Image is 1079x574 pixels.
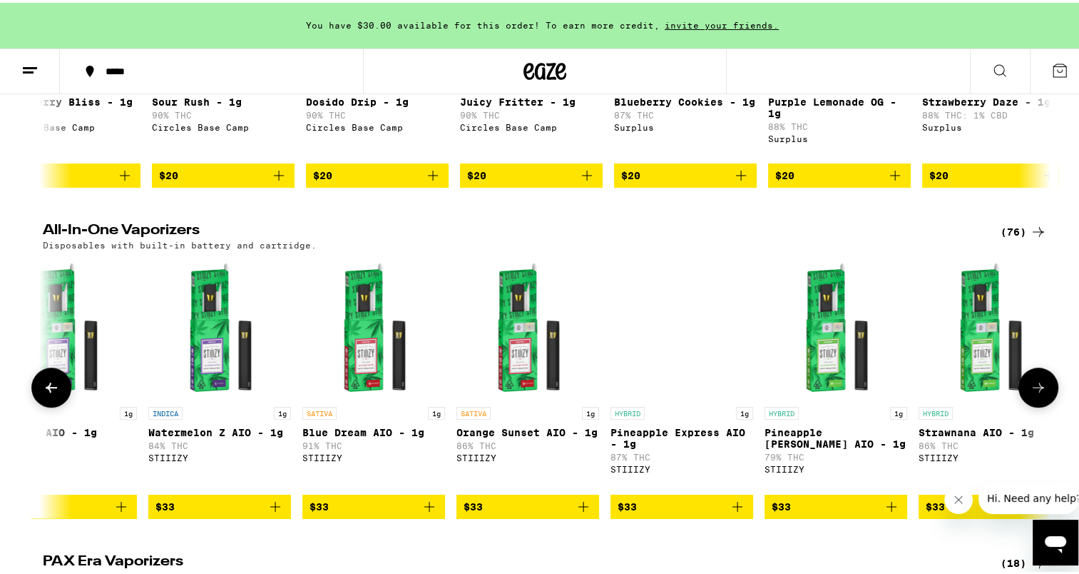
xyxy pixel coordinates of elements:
[310,498,329,510] span: $33
[302,492,445,516] button: Add to bag
[302,438,445,448] p: 91% THC
[148,254,291,397] img: STIIIZY - Watermelon Z AIO - 1g
[456,438,599,448] p: 86% THC
[467,167,486,178] span: $20
[890,404,907,417] p: 1g
[313,167,332,178] span: $20
[456,450,599,460] div: STIIIZY
[460,161,603,185] button: Add to bag
[159,167,178,178] span: $20
[768,161,911,185] button: Add to bag
[764,254,907,397] img: STIIIZY - Pineapple Runtz AIO - 1g
[922,108,1065,117] p: 88% THC: 1% CBD
[610,254,753,397] img: STIIIZY - Pineapple Express AIO - 1g
[614,108,757,117] p: 87% THC
[456,404,491,417] p: SATIVA
[764,462,907,471] div: STIIIZY
[43,221,977,238] h2: All-In-One Vaporizers
[456,254,599,397] img: STIIIZY - Orange Sunset AIO - 1g
[148,450,291,460] div: STIIIZY
[775,167,794,178] span: $20
[768,94,911,116] p: Purple Lemonade OG - 1g
[610,462,753,471] div: STIIIZY
[582,404,599,417] p: 1g
[456,424,599,435] p: Orange Sunset AIO - 1g
[152,108,295,117] p: 90% THC
[764,492,907,516] button: Add to bag
[929,167,948,178] span: $20
[148,404,183,417] p: INDICA
[919,404,953,417] p: HYBRID
[614,161,757,185] button: Add to bag
[610,450,753,459] p: 87% THC
[306,94,449,105] p: Dosido Drip - 1g
[306,161,449,185] button: Add to bag
[306,18,660,27] span: You have $30.00 available for this order! To earn more credit,
[43,552,977,569] h2: PAX Era Vaporizers
[978,480,1078,511] iframe: Message from company
[152,94,295,105] p: Sour Rush - 1g
[922,161,1065,185] button: Add to bag
[919,254,1061,397] img: STIIIZY - Strawnana AIO - 1g
[764,424,907,447] p: Pineapple [PERSON_NAME] AIO - 1g
[736,404,753,417] p: 1g
[148,438,291,448] p: 84% THC
[302,254,445,397] img: STIIIZY - Blue Dream AIO - 1g
[43,238,317,247] p: Disposables with built-in battery and cartridge.
[155,498,175,510] span: $33
[768,131,911,141] div: Surplus
[618,498,637,510] span: $33
[302,254,445,491] a: Open page for Blue Dream AIO - 1g from STIIIZY
[1001,552,1047,569] a: (18)
[764,450,907,459] p: 79% THC
[1001,221,1047,238] a: (76)
[148,424,291,435] p: Watermelon Z AIO - 1g
[926,498,945,510] span: $33
[460,94,603,105] p: Juicy Fritter - 1g
[302,404,337,417] p: SATIVA
[302,424,445,435] p: Blue Dream AIO - 1g
[306,120,449,129] div: Circles Base Camp
[428,404,445,417] p: 1g
[919,450,1061,460] div: STIIIZY
[152,161,295,185] button: Add to bag
[120,404,137,417] p: 1g
[302,450,445,460] div: STIIIZY
[660,18,784,27] span: invite your friends.
[460,120,603,129] div: Circles Base Camp
[919,424,1061,435] p: Strawnana AIO - 1g
[610,424,753,447] p: Pineapple Express AIO - 1g
[148,254,291,491] a: Open page for Watermelon Z AIO - 1g from STIIIZY
[456,492,599,516] button: Add to bag
[610,492,753,516] button: Add to bag
[919,492,1061,516] button: Add to bag
[768,119,911,129] p: 88% THC
[772,498,791,510] span: $33
[614,94,757,105] p: Blueberry Cookies - 1g
[274,404,291,417] p: 1g
[9,10,103,21] span: Hi. Need any help?
[919,438,1061,448] p: 86% THC
[610,404,645,417] p: HYBRID
[610,254,753,491] a: Open page for Pineapple Express AIO - 1g from STIIIZY
[919,254,1061,491] a: Open page for Strawnana AIO - 1g from STIIIZY
[1044,404,1061,417] p: 1g
[148,492,291,516] button: Add to bag
[621,167,640,178] span: $20
[152,120,295,129] div: Circles Base Camp
[1033,517,1078,563] iframe: Button to launch messaging window
[614,120,757,129] div: Surplus
[764,404,799,417] p: HYBRID
[456,254,599,491] a: Open page for Orange Sunset AIO - 1g from STIIIZY
[464,498,483,510] span: $33
[922,120,1065,129] div: Surplus
[922,94,1065,105] p: Strawberry Daze - 1g
[460,108,603,117] p: 90% THC
[306,108,449,117] p: 90% THC
[944,483,973,511] iframe: Close message
[764,254,907,491] a: Open page for Pineapple Runtz AIO - 1g from STIIIZY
